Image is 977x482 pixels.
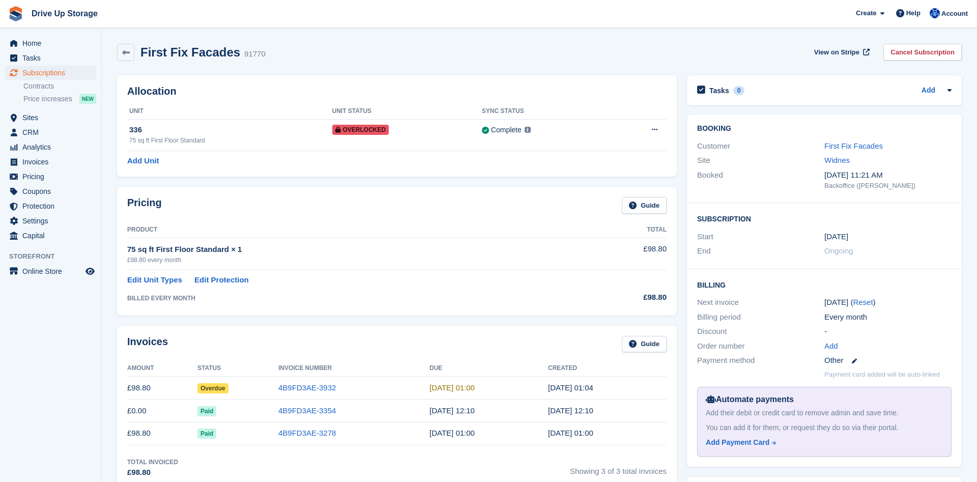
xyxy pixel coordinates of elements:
[429,360,548,377] th: Due
[278,429,336,437] a: 4B9FD3AE-3278
[9,251,101,262] span: Storefront
[906,8,921,18] span: Help
[697,125,952,133] h2: Booking
[824,326,952,337] div: -
[127,467,178,478] div: £98.80
[622,197,667,214] a: Guide
[127,244,580,256] div: 75 sq ft First Floor Standard × 1
[697,341,824,352] div: Order number
[922,85,935,97] a: Add
[706,437,769,448] div: Add Payment Card
[278,383,336,392] a: 4B9FD3AE-3932
[824,181,952,191] div: Backoffice ([PERSON_NAME])
[697,279,952,290] h2: Billing
[733,86,745,95] div: 0
[22,214,83,228] span: Settings
[22,110,83,125] span: Sites
[197,360,278,377] th: Status
[5,140,96,154] a: menu
[824,341,838,352] a: Add
[22,184,83,199] span: Coupons
[23,93,96,104] a: Price increases NEW
[697,355,824,366] div: Payment method
[22,125,83,139] span: CRM
[127,103,332,120] th: Unit
[548,360,667,377] th: Created
[697,155,824,166] div: Site
[22,66,83,80] span: Subscriptions
[5,169,96,184] a: menu
[127,274,182,286] a: Edit Unit Types
[548,406,593,415] time: 2025-07-18 11:10:27 UTC
[941,9,968,19] span: Account
[22,199,83,213] span: Protection
[127,336,168,353] h2: Invoices
[127,422,197,445] td: £98.80
[824,169,952,181] div: [DATE] 11:21 AM
[580,292,667,303] div: £98.80
[22,36,83,50] span: Home
[548,383,593,392] time: 2025-08-15 00:04:54 UTC
[491,125,522,135] div: Complete
[706,393,943,406] div: Automate payments
[22,169,83,184] span: Pricing
[853,298,873,306] a: Reset
[127,155,159,167] a: Add Unit
[622,336,667,353] a: Guide
[23,81,96,91] a: Contracts
[127,222,580,238] th: Product
[824,156,850,164] a: Widnes
[709,86,729,95] h2: Tasks
[127,256,580,265] div: £98.80 every month
[5,199,96,213] a: menu
[127,197,162,214] h2: Pricing
[482,103,611,120] th: Sync Status
[580,238,667,270] td: £98.80
[278,360,429,377] th: Invoice Number
[22,140,83,154] span: Analytics
[429,383,475,392] time: 2025-08-16 00:00:00 UTC
[22,229,83,243] span: Capital
[127,458,178,467] div: Total Invoiced
[127,377,197,400] td: £98.80
[856,8,876,18] span: Create
[127,294,580,303] div: BILLED EVERY MONTH
[5,66,96,80] a: menu
[814,47,859,58] span: View on Stripe
[824,231,848,243] time: 2025-07-15 00:00:00 UTC
[883,44,962,61] a: Cancel Subscription
[22,51,83,65] span: Tasks
[930,8,940,18] img: Widnes Team
[706,408,943,418] div: Add their debit or credit card to remove admin and save time.
[824,246,853,255] span: Ongoing
[697,169,824,191] div: Booked
[824,355,952,366] div: Other
[706,437,939,448] a: Add Payment Card
[706,422,943,433] div: You can add it for them, or request they do so via their portal.
[824,370,940,380] p: Payment card added will be auto-linked
[79,94,96,104] div: NEW
[5,214,96,228] a: menu
[140,45,240,59] h2: First Fix Facades
[429,429,475,437] time: 2025-07-16 00:00:00 UTC
[127,86,667,97] h2: Allocation
[127,400,197,422] td: £0.00
[5,36,96,50] a: menu
[197,383,228,393] span: Overdue
[824,311,952,323] div: Every month
[5,264,96,278] a: menu
[194,274,249,286] a: Edit Protection
[244,48,266,60] div: 91770
[697,245,824,257] div: End
[5,51,96,65] a: menu
[278,406,336,415] a: 4B9FD3AE-3354
[197,406,216,416] span: Paid
[332,125,389,135] span: Overlocked
[22,264,83,278] span: Online Store
[570,458,667,478] span: Showing 3 of 3 total invoices
[824,297,952,308] div: [DATE] ( )
[824,141,883,150] a: First Fix Facades
[27,5,102,22] a: Drive Up Storage
[129,136,332,145] div: 75 sq ft First Floor Standard
[23,94,72,104] span: Price increases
